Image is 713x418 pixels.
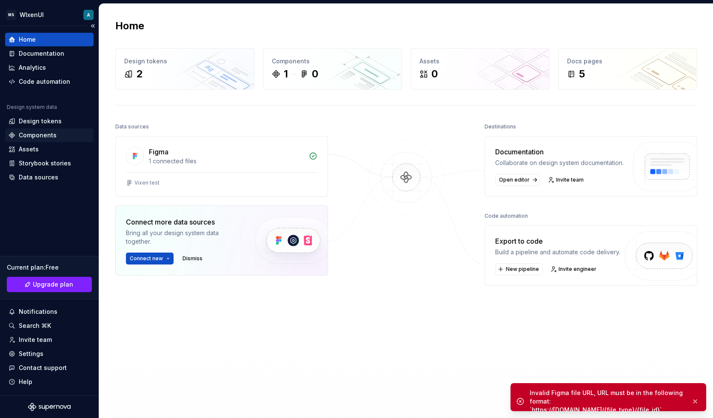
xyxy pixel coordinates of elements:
a: Components [5,128,94,142]
div: Invite team [19,336,52,344]
a: Figma1 connected filesVixen test [115,136,328,197]
div: Assets [419,57,541,65]
a: Documentation [5,47,94,60]
button: Help [5,375,94,389]
a: Settings [5,347,94,361]
a: Storybook stories [5,156,94,170]
h2: Home [115,19,144,33]
div: Docs pages [567,57,688,65]
div: Analytics [19,63,46,72]
div: Build a pipeline and automate code delivery. [495,248,620,256]
div: Connect more data sources [126,217,241,227]
div: Documentation [495,147,624,157]
a: Analytics [5,61,94,74]
button: MSWIxenUIA [2,6,97,24]
a: Assets0 [411,48,550,90]
span: Invite team [556,176,584,183]
div: Search ⌘K [19,321,51,330]
div: Storybook stories [19,159,71,168]
div: Data sources [19,173,58,182]
a: Open editor [495,174,540,186]
div: MS [6,10,16,20]
div: Home [19,35,36,44]
a: Design tokens [5,114,94,128]
div: A [87,11,90,18]
a: Docs pages5 [558,48,697,90]
a: Design tokens2 [115,48,254,90]
div: Documentation [19,49,64,58]
svg: Supernova Logo [28,403,71,411]
a: Upgrade plan [7,277,92,292]
div: Data sources [115,121,149,133]
div: Design system data [7,104,57,111]
div: Figma [149,147,168,157]
div: Current plan : Free [7,263,92,272]
span: Connect new [130,255,163,262]
a: Invite team [5,333,94,347]
div: Design tokens [19,117,62,125]
div: Design tokens [124,57,245,65]
div: 5 [579,67,585,81]
div: 0 [312,67,318,81]
div: Code automation [485,210,528,222]
a: Home [5,33,94,46]
span: Open editor [499,176,530,183]
div: Collaborate on design system documentation. [495,159,624,167]
div: 0 [431,67,438,81]
div: Invalid Figma file URL, URL must be in the following format: `https://[DOMAIN_NAME]/{file_type}/{... [530,389,684,414]
span: Dismiss [183,255,202,262]
div: Components [19,131,57,139]
a: Assets [5,142,94,156]
button: Notifications [5,305,94,318]
button: New pipeline [495,263,543,275]
a: Data sources [5,171,94,184]
div: Contact support [19,364,67,372]
div: Vixen test [134,179,160,186]
div: Assets [19,145,39,154]
div: Help [19,378,32,386]
div: Settings [19,350,43,358]
div: Components [272,57,393,65]
span: Invite engineer [559,266,596,273]
button: Collapse sidebar [87,20,99,32]
a: Invite engineer [548,263,600,275]
a: Code automation [5,75,94,88]
button: Search ⌘K [5,319,94,333]
span: New pipeline [506,266,539,273]
div: 1 [284,67,288,81]
div: Code automation [19,77,70,86]
div: WIxenUI [20,11,44,19]
button: Dismiss [179,253,206,264]
div: Notifications [19,307,57,316]
span: Upgrade plan [33,280,73,289]
div: Export to code [495,236,620,246]
div: Bring all your design system data together. [126,229,241,246]
button: Connect new [126,253,174,264]
button: Contact support [5,361,94,375]
a: Components10 [263,48,402,90]
div: 2 [136,67,143,81]
a: Invite team [545,174,588,186]
div: Destinations [485,121,516,133]
div: 1 connected files [149,157,304,165]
